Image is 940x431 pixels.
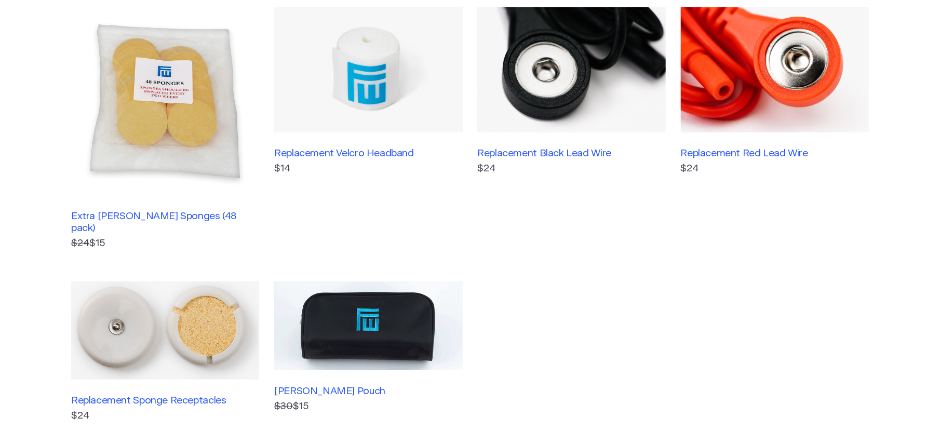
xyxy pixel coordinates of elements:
[681,7,869,133] img: Replacement Red Lead Wire
[681,161,869,177] p: $24
[274,147,462,159] h3: Replacement Velcro Headband
[274,7,462,251] a: Replacement Velcro Headband$14
[274,399,462,414] p: $15
[274,401,293,411] s: $30
[477,7,665,251] a: Replacement Black Lead Wire$24
[477,161,665,177] p: $24
[71,238,89,248] s: $24
[274,281,462,424] a: [PERSON_NAME] Pouch $30$15
[71,395,259,407] h3: Replacement Sponge Receptacles
[71,7,259,251] a: Extra [PERSON_NAME] Sponges (48 pack) $24$15
[274,7,462,133] img: Replacement Velcro Headband
[71,281,259,380] img: Replacement Sponge Receptacles
[71,236,259,251] p: $15
[681,147,869,159] h3: Replacement Red Lead Wire
[71,210,259,234] h3: Extra [PERSON_NAME] Sponges (48 pack)
[681,7,869,251] a: Replacement Red Lead Wire$24
[71,7,259,195] img: Extra Fisher Wallace Sponges (48 pack)
[274,385,462,397] h3: [PERSON_NAME] Pouch
[274,161,462,177] p: $14
[477,147,665,159] h3: Replacement Black Lead Wire
[274,281,462,371] img: Fisher Wallace Pouch
[71,281,259,424] a: Replacement Sponge Receptacles$24
[71,409,259,424] p: $24
[477,7,665,133] img: Replacement Black Lead Wire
